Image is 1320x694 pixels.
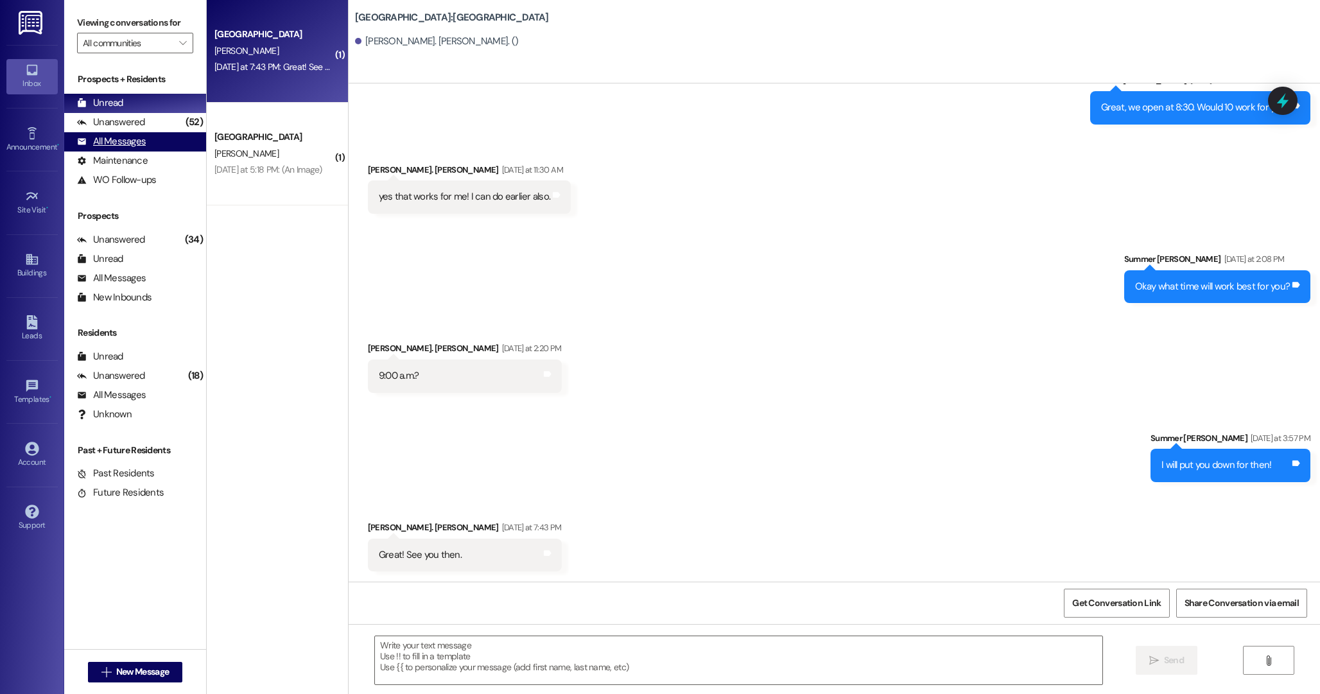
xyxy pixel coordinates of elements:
[214,28,333,41] div: [GEOGRAPHIC_DATA]
[179,38,186,48] i: 
[1247,431,1310,445] div: [DATE] at 3:57 PM
[101,667,111,677] i: 
[355,11,549,24] b: [GEOGRAPHIC_DATA]: [GEOGRAPHIC_DATA]
[1064,589,1169,618] button: Get Conversation Link
[379,369,419,383] div: 9:00 a.m.?
[77,233,145,247] div: Unanswered
[368,521,562,539] div: [PERSON_NAME]. [PERSON_NAME]
[182,112,206,132] div: (52)
[355,35,518,48] div: [PERSON_NAME]. [PERSON_NAME]. ()
[214,61,359,73] div: [DATE] at 7:43 PM: Great! See you then.
[1136,646,1198,675] button: Send
[379,190,550,204] div: yes that works for me! I can do earlier also.
[64,209,206,223] div: Prospects
[77,350,123,363] div: Unread
[77,467,155,480] div: Past Residents
[77,388,146,402] div: All Messages
[214,164,322,175] div: [DATE] at 5:18 PM: (An Image)
[214,148,279,159] span: [PERSON_NAME]
[499,342,562,355] div: [DATE] at 2:20 PM
[49,393,51,402] span: •
[19,11,45,35] img: ResiDesk Logo
[77,272,146,285] div: All Messages
[1264,655,1273,666] i: 
[77,96,123,110] div: Unread
[214,130,333,144] div: [GEOGRAPHIC_DATA]
[182,230,206,250] div: (34)
[77,135,146,148] div: All Messages
[77,154,148,168] div: Maintenance
[1151,431,1310,449] div: Summer [PERSON_NAME]
[77,116,145,129] div: Unanswered
[1149,655,1159,666] i: 
[77,291,152,304] div: New Inbounds
[46,204,48,213] span: •
[368,163,571,181] div: [PERSON_NAME]. [PERSON_NAME]
[6,59,58,94] a: Inbox
[6,311,58,346] a: Leads
[77,486,164,499] div: Future Residents
[77,13,193,33] label: Viewing conversations for
[6,248,58,283] a: Buildings
[214,45,279,56] span: [PERSON_NAME]
[1176,589,1307,618] button: Share Conversation via email
[77,252,123,266] div: Unread
[185,366,206,386] div: (18)
[499,163,563,177] div: [DATE] at 11:30 AM
[77,369,145,383] div: Unanswered
[1161,458,1271,472] div: I will put you down for then!
[116,665,169,679] span: New Message
[1164,654,1184,667] span: Send
[1221,252,1285,266] div: [DATE] at 2:08 PM
[57,141,59,150] span: •
[1072,596,1161,610] span: Get Conversation Link
[499,521,562,534] div: [DATE] at 7:43 PM
[77,408,132,421] div: Unknown
[368,342,562,360] div: [PERSON_NAME]. [PERSON_NAME]
[1101,101,1290,114] div: Great, we open at 8:30. Would 10 work for you?
[1135,280,1290,293] div: Okay what time will work best for you?
[379,548,462,562] div: Great! See you then.
[6,501,58,535] a: Support
[83,33,173,53] input: All communities
[6,375,58,410] a: Templates •
[6,438,58,473] a: Account
[64,444,206,457] div: Past + Future Residents
[64,326,206,340] div: Residents
[1124,252,1311,270] div: Summer [PERSON_NAME]
[77,173,156,187] div: WO Follow-ups
[64,73,206,86] div: Prospects + Residents
[88,662,183,682] button: New Message
[1185,596,1299,610] span: Share Conversation via email
[6,186,58,220] a: Site Visit •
